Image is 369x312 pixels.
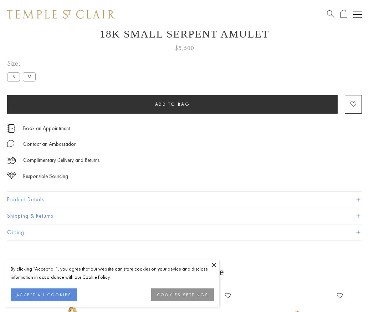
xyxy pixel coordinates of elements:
span: $5,500 [175,44,194,53]
span: Add to bag [155,101,190,107]
button: Open navigation [353,10,362,19]
button: Product Details [7,192,362,208]
a: Search [327,10,334,19]
label: M [23,72,36,81]
div: By clicking “Accept all”, you agree that our website can store cookies on your device and disclos... [11,265,214,281]
button: Add to bag [7,95,338,114]
p: Complimentary Delivery and Returns [23,156,99,165]
button: Shipping & Returns [7,208,362,224]
div: Responsible Sourcing [23,172,68,181]
img: MessageIcon-01_2.svg [7,140,14,147]
img: icon_sourcing.svg [7,172,16,179]
a: Open Shopping Bag [340,10,347,19]
img: Temple St. Clair [7,10,115,19]
div: Contact an Ambassador [23,140,76,149]
img: icon_delivery.svg [7,156,16,165]
h1: 18K Small Serpent Amulet [7,28,362,40]
img: icon_appointment.svg [7,124,16,133]
button: ACCEPT ALL COOKIES [11,288,77,301]
label: S [7,72,20,81]
button: Gifting [7,224,362,241]
a: Book an Appointment [23,124,70,132]
span: Size: [7,58,39,69]
button: COOKIES SETTINGS [151,288,214,301]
